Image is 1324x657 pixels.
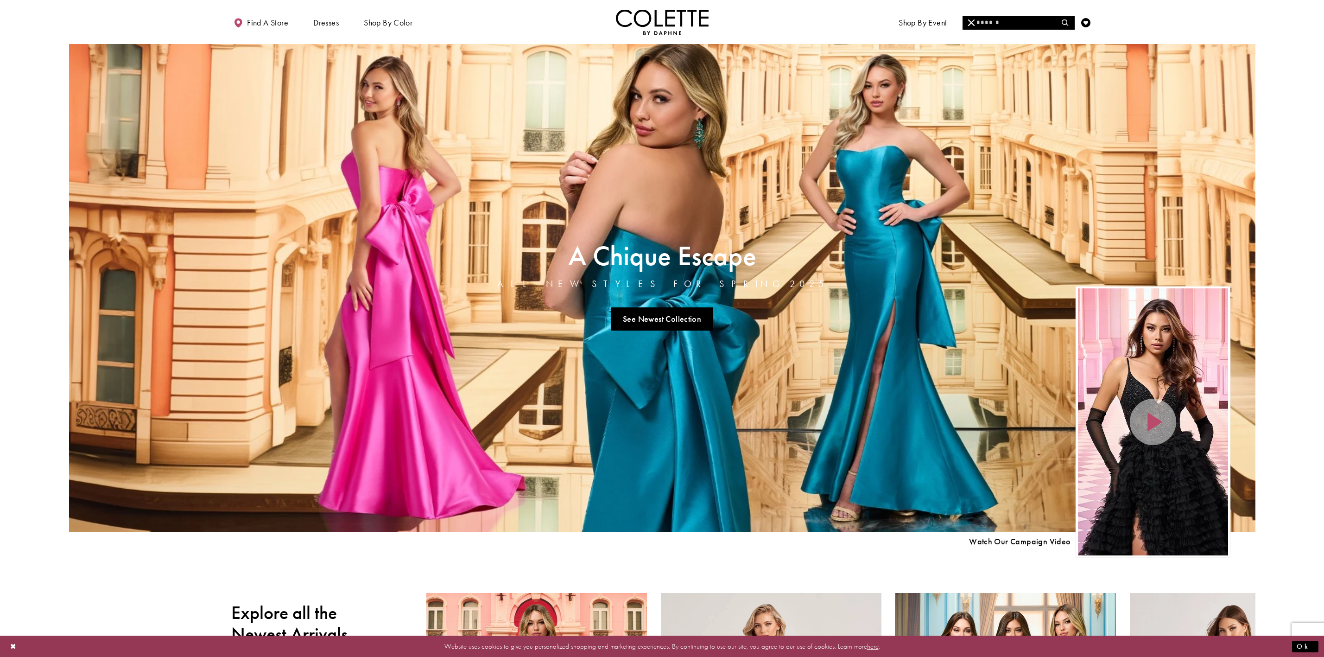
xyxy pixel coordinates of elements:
div: Search form [963,16,1075,30]
span: Play Slide #15 Video [969,537,1071,546]
a: Toggle search [1058,9,1072,35]
a: Check Wishlist [1079,9,1093,35]
span: Shop By Event [899,18,947,27]
div: Home Page Hero [69,44,1255,558]
a: Find a store [231,9,291,35]
span: Dresses [311,9,341,35]
img: Colette by Daphne [616,9,709,35]
span: Find a store [247,18,288,27]
p: Website uses cookies to give you personalized shopping and marketing experiences. By continuing t... [67,640,1257,652]
button: Close Search [963,16,981,30]
button: Close Dialog [6,638,21,654]
input: Search [963,16,1074,30]
div: Home Page Hero Scroll List [69,44,1255,558]
span: Shop by color [361,9,415,35]
a: here [867,641,879,651]
a: See Newest Collection A Chique Escape All New Styles For Spring 2025 [611,307,714,331]
span: Dresses [313,18,339,27]
span: Shop By Event [896,9,949,35]
a: Visit A Chique Escape All New Styles For Spring 2025 Page [69,44,1255,531]
h2: Explore all the Newest Arrivals [231,602,352,645]
a: Meet the designer [970,9,1039,35]
a: Visit Home Page [616,9,709,35]
ul: Slider Links [494,304,830,334]
button: Submit Search [1056,16,1074,30]
span: Shop by color [364,18,412,27]
button: Submit Dialog [1292,640,1318,652]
